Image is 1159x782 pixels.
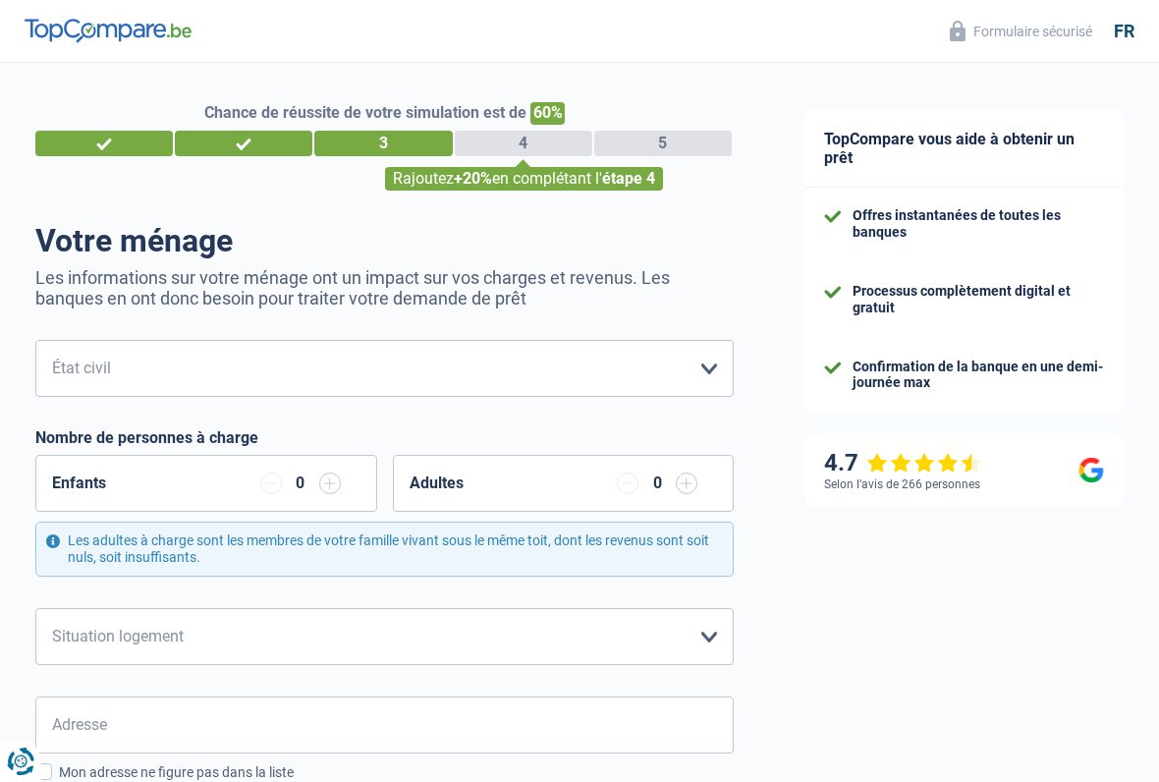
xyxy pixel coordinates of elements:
span: étape 4 [602,169,655,188]
label: Nombre de personnes à charge [35,428,258,447]
img: TopCompare Logo [25,19,192,42]
div: 3 [314,131,452,156]
div: 0 [292,475,309,491]
span: Chance de réussite de votre simulation est de [204,103,526,122]
div: Rajoutez en complétant l' [385,167,663,191]
span: 60% [530,102,565,125]
input: Sélectionnez votre adresse dans la barre de recherche [35,697,734,754]
h1: Votre ménage [35,222,734,259]
div: 2 [175,131,312,156]
span: +20% [454,169,492,188]
label: Enfants [52,475,106,491]
div: 5 [594,131,732,156]
div: Les adultes à charge sont les membres de votre famille vivant sous le même toit, dont les revenus... [35,522,734,577]
div: 1 [35,131,173,156]
div: fr [1114,21,1134,42]
div: Confirmation de la banque en une demi-journée max [853,359,1104,392]
button: Formulaire sécurisé [938,15,1104,47]
label: Adultes [410,475,464,491]
div: 0 [648,475,666,491]
div: 4.7 [824,449,982,477]
div: Selon l’avis de 266 personnes [824,477,980,491]
div: Processus complètement digital et gratuit [853,283,1104,316]
div: Offres instantanées de toutes les banques [853,207,1104,241]
p: Les informations sur votre ménage ont un impact sur vos charges et revenus. Les banques en ont do... [35,267,734,308]
div: 4 [455,131,592,156]
div: TopCompare vous aide à obtenir un prêt [804,110,1124,188]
